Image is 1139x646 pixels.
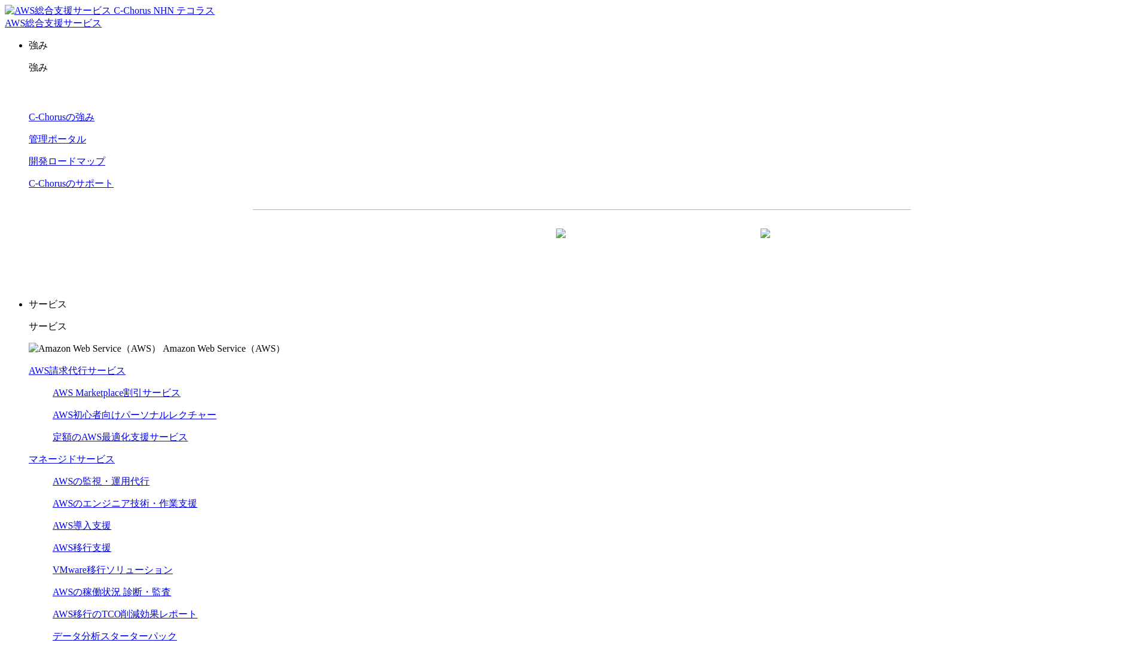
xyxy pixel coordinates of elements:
a: マネージドサービス [29,454,115,464]
img: 矢印 [556,228,566,260]
a: AWS移行支援 [53,543,111,553]
a: AWS Marketplace割引サービス [53,388,181,398]
img: 矢印 [761,228,770,260]
a: AWSのエンジニア技術・作業支援 [53,498,197,508]
a: AWS初心者向けパーソナルレクチャー [53,410,216,420]
a: AWSの稼働状況 診断・監査 [53,587,171,597]
a: 定額のAWS最適化支援サービス [53,432,188,442]
a: VMware移行ソリューション [53,565,173,575]
p: サービス [29,298,1134,311]
a: データ分析スターターパック [53,631,177,641]
img: AWS総合支援サービス C-Chorus [5,5,151,17]
a: 開発ロードマップ [29,156,105,166]
a: C-Chorusの強み [29,112,94,122]
a: AWSの監視・運用代行 [53,476,149,486]
a: 管理ポータル [29,134,86,144]
p: 強み [29,39,1134,52]
img: Amazon Web Service（AWS） [29,343,161,355]
p: サービス [29,321,1134,333]
p: 強み [29,62,1134,74]
a: AWS請求代行サービス [29,365,126,376]
a: C-Chorusのサポート [29,178,114,188]
a: まずは相談する [588,229,780,259]
a: 資料を請求する [383,229,576,259]
a: AWS移行のTCO削減効果レポート [53,609,197,619]
span: Amazon Web Service（AWS） [163,343,285,354]
a: AWS総合支援サービス C-Chorus NHN テコラスAWS総合支援サービス [5,5,215,28]
a: AWS導入支援 [53,520,111,531]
